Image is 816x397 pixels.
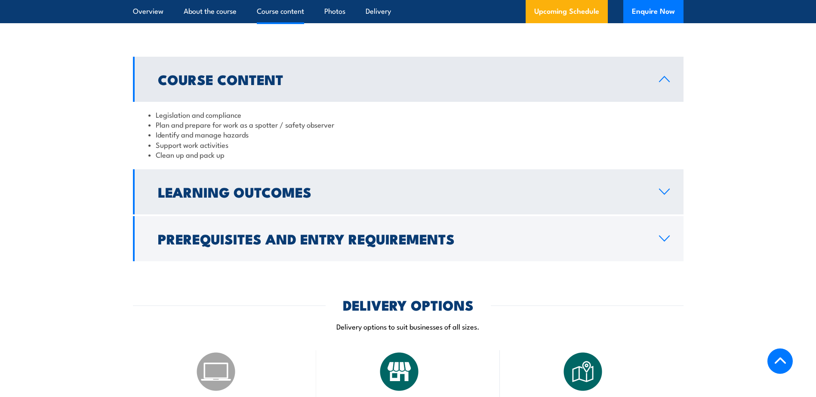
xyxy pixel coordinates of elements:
h2: Course Content [158,73,645,85]
li: Identify and manage hazards [148,129,668,139]
a: Prerequisites and Entry Requirements [133,216,684,261]
h2: Prerequisites and Entry Requirements [158,232,645,244]
li: Support work activities [148,140,668,150]
a: Course Content [133,57,684,102]
p: Delivery options to suit businesses of all sizes. [133,321,684,331]
a: Learning Outcomes [133,169,684,214]
h2: DELIVERY OPTIONS [343,299,474,311]
li: Legislation and compliance [148,110,668,119]
li: Plan and prepare for work as a spotter / safety observer [148,119,668,129]
li: Clean up and pack up [148,150,668,159]
h2: Learning Outcomes [158,186,645,198]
